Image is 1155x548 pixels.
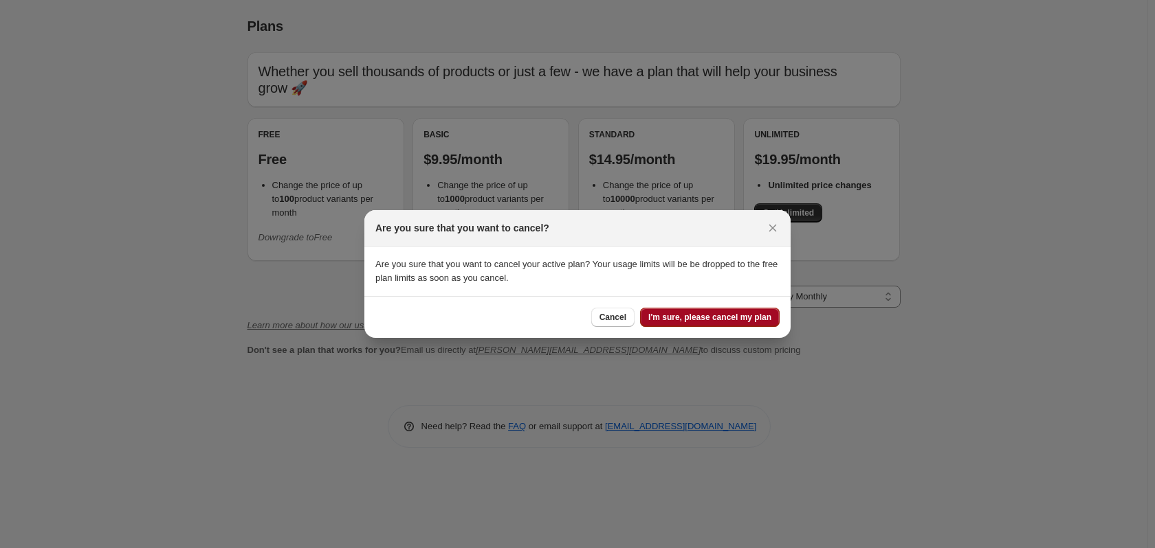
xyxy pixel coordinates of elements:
h2: Are you sure that you want to cancel? [375,221,549,235]
button: Cancel [591,308,635,327]
span: I'm sure, please cancel my plan [648,312,771,323]
span: Cancel [599,312,626,323]
button: Close [763,218,782,238]
p: Are you sure that you want to cancel your active plan? Your usage limits will be be dropped to th... [375,258,780,285]
button: I'm sure, please cancel my plan [640,308,780,327]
